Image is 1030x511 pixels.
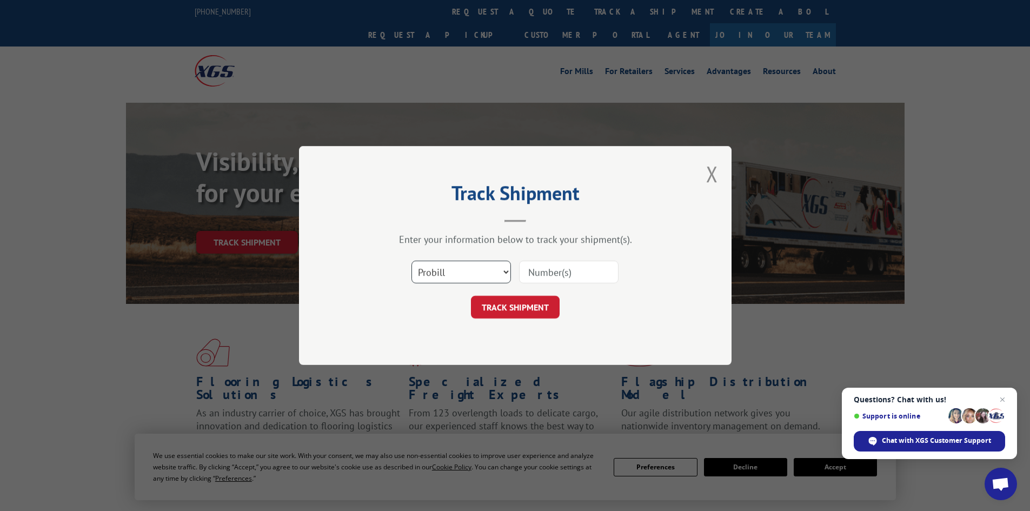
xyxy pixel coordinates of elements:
[353,185,677,206] h2: Track Shipment
[519,261,619,283] input: Number(s)
[471,296,560,318] button: TRACK SHIPMENT
[854,431,1005,452] div: Chat with XGS Customer Support
[854,412,945,420] span: Support is online
[353,233,677,245] div: Enter your information below to track your shipment(s).
[706,160,718,188] button: Close modal
[882,436,991,446] span: Chat with XGS Customer Support
[996,393,1009,406] span: Close chat
[854,395,1005,404] span: Questions? Chat with us!
[985,468,1017,500] div: Open chat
